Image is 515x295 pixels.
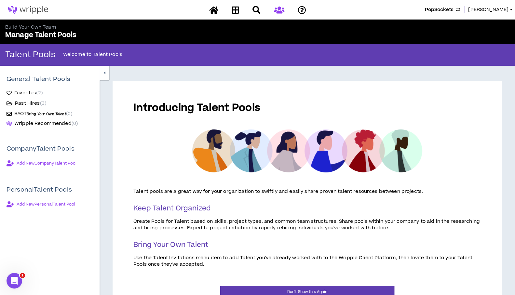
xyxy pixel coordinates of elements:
p: Company Talent Pools [7,144,93,154]
p: Personal Talent Pools [7,185,93,194]
button: Add NewCompanyTalent Pool [7,159,76,168]
h3: Bring Your Own Talent [133,240,481,249]
a: Wripple Recommended(0) [7,120,78,127]
span: [PERSON_NAME] [468,6,508,13]
span: BYOT [14,110,66,117]
a: Past Hires(3) [7,100,46,107]
span: Past Hires [15,100,46,107]
p: Talent Pools [5,50,55,60]
span: Wripple Recommended [14,120,78,127]
p: Welcome to Talent Pools [63,51,122,58]
a: BYOTBring Your Own Talent(0) [7,110,72,118]
h1: Introducing Talent Pools [133,102,481,114]
span: Add New Personal Talent Pool [17,202,75,207]
p: Use the Talent Invitations menu item to add Talent you've already worked with to the Wripple Clie... [133,255,481,268]
button: PopSockets [425,6,460,13]
span: ( 3 ) [40,100,46,107]
p: Manage Talent Pools [5,31,258,40]
p: General Talent Pools [7,75,70,84]
span: ( 0 ) [66,110,72,117]
span: PopSockets [425,6,454,13]
p: Talent pools are a great way for your organization to swiftly and easily share proven talent reso... [133,188,481,195]
span: Favorites [14,90,43,96]
p: Build Your Own Team [5,24,258,31]
span: ( 2 ) [36,89,42,96]
span: ( 0 ) [72,120,78,127]
span: 1 [20,273,25,278]
h3: Keep Talent Organized [133,204,481,213]
p: Create Pools for Talent based on skills, project types, and common team structures. Share pools w... [133,218,481,231]
span: Bring Your Own Talent [27,112,66,116]
button: Add NewPersonalTalent Pool [7,200,75,209]
span: Add New Company Talent Pool [17,161,76,166]
a: Favorites(2) [7,89,43,97]
iframe: Intercom live chat [7,273,22,288]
